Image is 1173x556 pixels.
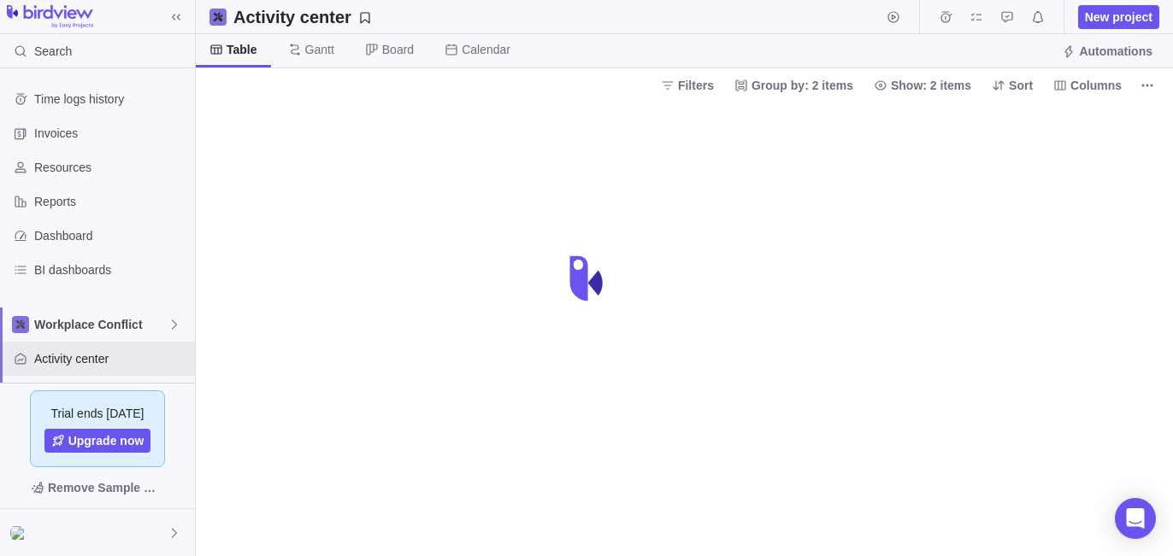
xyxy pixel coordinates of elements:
[34,91,188,108] span: Time logs history
[233,5,351,29] h2: Activity center
[881,5,905,29] span: Start timer
[995,5,1019,29] span: Approval requests
[934,13,958,26] a: Time logs
[44,429,151,453] a: Upgrade now
[227,41,257,58] span: Table
[34,316,168,333] span: Workplace Conflict
[891,77,971,94] span: Show: 2 items
[552,244,621,313] div: loading
[1085,9,1152,26] span: New project
[1078,5,1159,29] span: New project
[14,474,181,501] span: Remove Sample Data
[1055,39,1159,63] span: Automations
[995,13,1019,26] a: Approval requests
[34,350,188,367] span: Activity center
[34,227,188,244] span: Dashboard
[48,477,164,498] span: Remove Sample Data
[34,43,72,60] span: Search
[305,41,334,58] span: Gantt
[1046,73,1129,97] span: Columns
[964,13,988,26] a: My assignments
[678,77,714,94] span: Filters
[867,73,978,97] span: Show: 2 items
[34,261,188,278] span: BI dashboards
[1026,13,1050,26] a: Notifications
[728,73,860,97] span: Group by: 2 items
[382,41,414,58] span: Board
[10,523,31,543] div: Nancy Brommell
[10,526,31,540] img: Show
[934,5,958,29] span: Time logs
[1009,77,1033,94] span: Sort
[34,159,188,176] span: Resources
[1115,498,1156,539] div: Open Intercom Messenger
[68,432,144,449] span: Upgrade now
[964,5,988,29] span: My assignments
[34,193,188,210] span: Reports
[1079,43,1152,60] span: Automations
[51,405,144,422] span: Trial ends [DATE]
[1135,73,1159,97] span: More actions
[752,77,853,94] span: Group by: 2 items
[462,41,510,58] span: Calendar
[227,5,379,29] span: Save your current layout and filters as a View
[7,5,93,29] img: logo
[1070,77,1122,94] span: Columns
[654,73,721,97] span: Filters
[34,125,188,142] span: Invoices
[1026,5,1050,29] span: Notifications
[985,73,1040,97] span: Sort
